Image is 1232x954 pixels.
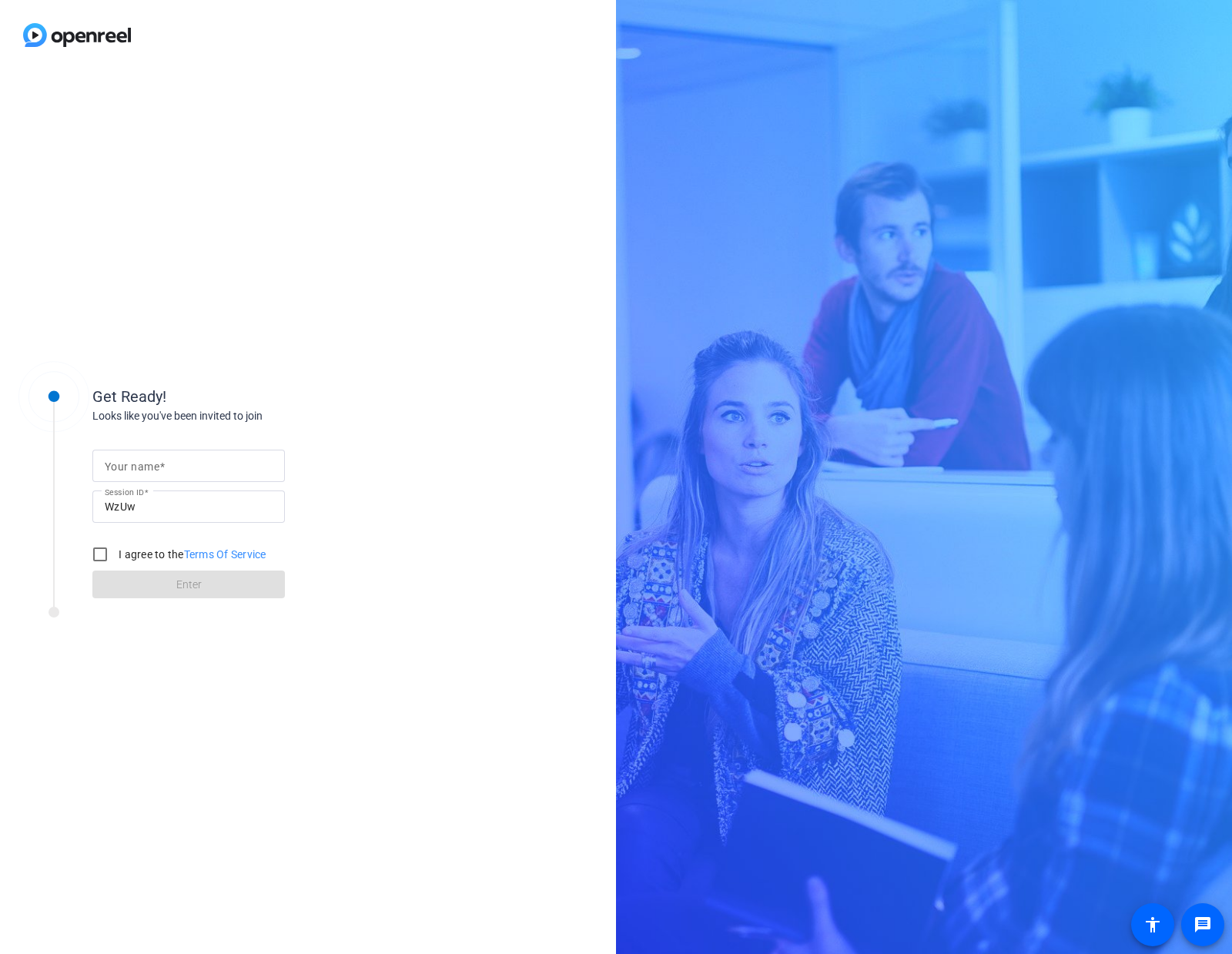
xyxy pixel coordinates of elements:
mat-icon: accessibility [1143,916,1162,934]
a: Terms Of Service [184,548,266,561]
label: I agree to the [115,547,266,562]
mat-icon: message [1193,916,1212,934]
div: Looks like you've been invited to join [92,408,400,424]
div: Get Ready! [92,385,400,408]
mat-label: Your name [105,460,159,473]
mat-label: Session ID [105,487,144,497]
